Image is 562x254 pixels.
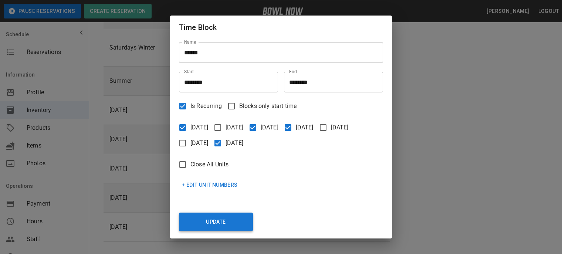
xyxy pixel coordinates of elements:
span: [DATE] [190,139,208,148]
span: Is Recurring [190,102,222,111]
input: Choose time, selected time is 9:00 AM [179,72,273,92]
span: [DATE] [226,123,243,132]
span: Close All Units [190,160,228,169]
span: [DATE] [331,123,349,132]
button: Update [179,213,253,231]
span: [DATE] [296,123,314,132]
span: Blocks only start time [239,102,297,111]
h2: Time Block [170,16,392,39]
label: End [289,68,297,75]
button: + Edit Unit Numbers [179,178,241,192]
input: Choose time, selected time is 11:45 PM [284,72,378,92]
span: [DATE] [226,139,243,148]
span: [DATE] [261,123,278,132]
span: [DATE] [190,123,208,132]
label: Start [184,68,194,75]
